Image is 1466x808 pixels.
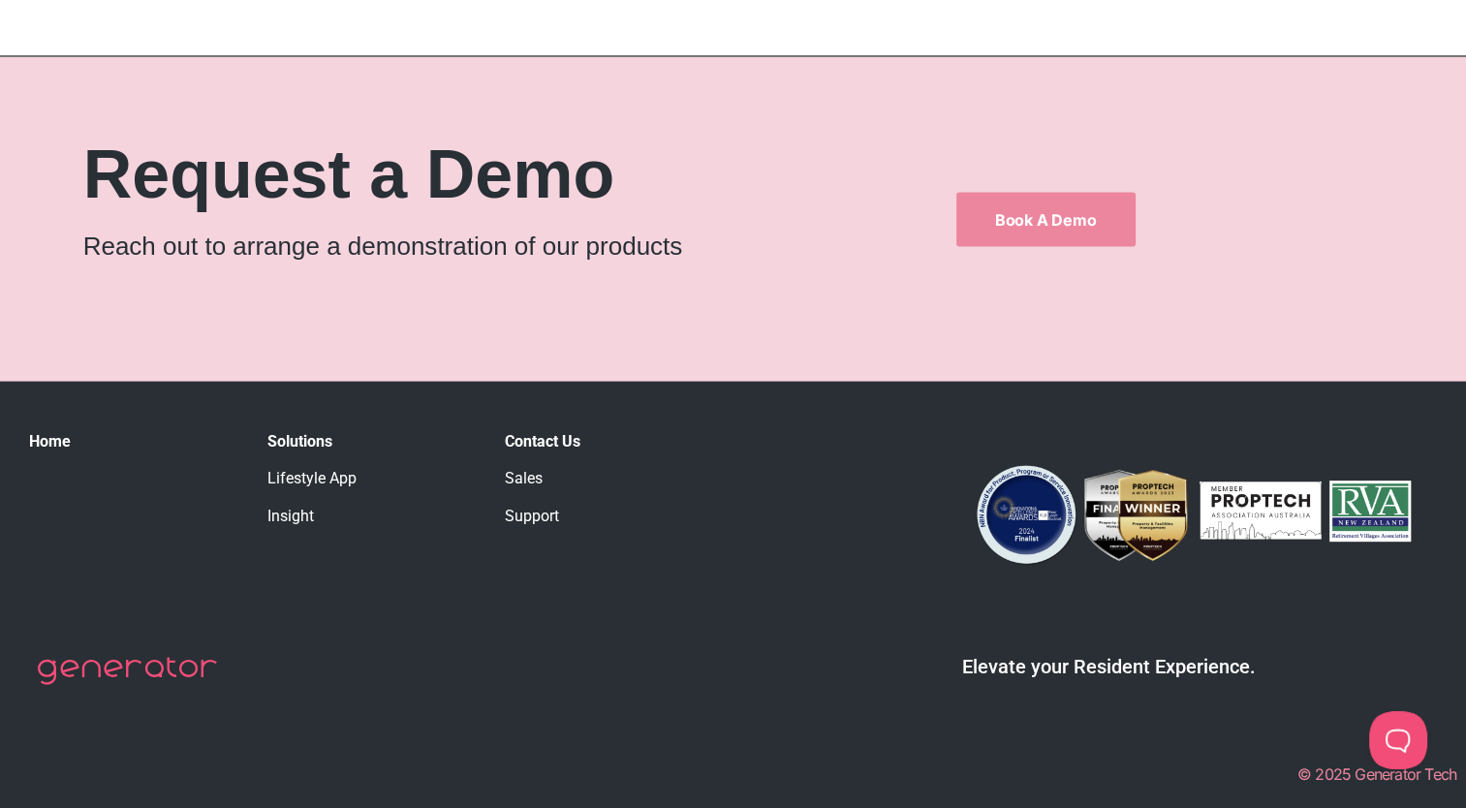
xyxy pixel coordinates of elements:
h5: Elevate your Resident Experience.​ [782,655,1438,678]
strong: Contact Us [505,432,580,451]
iframe: Toggle Customer Support [1369,711,1427,769]
span: Book a Demo [995,212,1097,228]
span: © 2025 Generator Tech [1297,764,1456,784]
strong: Solutions [267,432,332,451]
a: Insight [267,507,314,525]
a: Sales [505,469,543,487]
h2: Request a Demo [83,140,863,208]
a: Lifestyle App [267,469,357,487]
a: Home [29,432,71,451]
a: Support [505,507,559,525]
a: Book a Demo [956,193,1136,247]
p: Reach out to arrange a demonstration of our products [83,228,863,265]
